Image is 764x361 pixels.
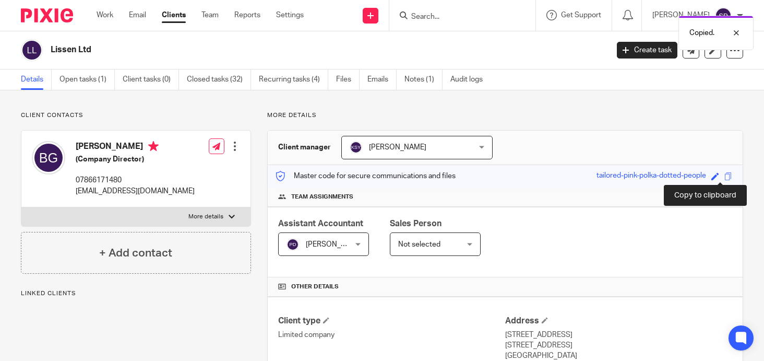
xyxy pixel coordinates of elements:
[21,69,52,90] a: Details
[99,245,172,261] h4: + Add contact
[390,219,441,228] span: Sales Person
[259,69,328,90] a: Recurring tasks (4)
[129,10,146,20] a: Email
[350,141,362,154] img: svg%3E
[505,340,732,351] p: [STREET_ADDRESS]
[505,316,732,327] h4: Address
[306,241,363,248] span: [PERSON_NAME]
[291,193,353,201] span: Team assignments
[278,142,331,153] h3: Client manager
[201,10,219,20] a: Team
[162,10,186,20] a: Clients
[505,351,732,361] p: [GEOGRAPHIC_DATA]
[278,316,505,327] h4: Client type
[617,42,677,59] a: Create task
[715,7,732,24] img: svg%3E
[286,238,299,251] img: svg%3E
[369,144,426,151] span: [PERSON_NAME]
[188,213,223,221] p: More details
[32,141,65,174] img: svg%3E
[76,154,195,165] h5: (Company Director)
[187,69,251,90] a: Closed tasks (32)
[21,39,43,61] img: svg%3E
[21,111,251,120] p: Client contacts
[59,69,115,90] a: Open tasks (1)
[291,283,339,291] span: Other details
[398,241,440,248] span: Not selected
[97,10,113,20] a: Work
[278,330,505,340] p: Limited company
[267,111,743,120] p: More details
[21,289,251,298] p: Linked clients
[123,69,179,90] a: Client tasks (0)
[404,69,443,90] a: Notes (1)
[450,69,491,90] a: Audit logs
[51,44,491,55] h2: Lissen Ltd
[689,28,714,38] p: Copied.
[336,69,360,90] a: Files
[276,10,304,20] a: Settings
[148,141,159,152] i: Primary
[276,171,456,181] p: Master code for secure communications and files
[367,69,397,90] a: Emails
[278,219,363,228] span: Assistant Accountant
[76,186,195,196] p: [EMAIL_ADDRESS][DOMAIN_NAME]
[76,141,195,154] h4: [PERSON_NAME]
[76,175,195,185] p: 07866171480
[596,170,706,182] div: tailored-pink-polka-dotted-people
[505,330,732,340] p: [STREET_ADDRESS]
[234,10,260,20] a: Reports
[21,8,73,22] img: Pixie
